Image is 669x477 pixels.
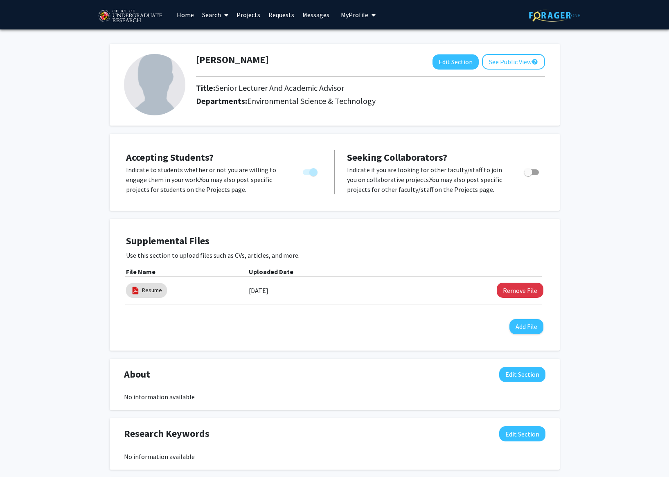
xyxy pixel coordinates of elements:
[142,286,162,295] a: Resume
[126,151,214,164] span: Accepting Students?
[499,426,545,441] button: Edit Research Keywords
[247,96,376,106] span: Environmental Science & Technology
[497,283,543,298] button: Remove Resume File
[124,426,209,441] span: Research Keywords
[196,83,344,93] h2: Title:
[432,54,479,70] button: Edit Section
[499,367,545,382] button: Edit About
[300,165,322,177] div: Toggle
[249,283,268,297] label: [DATE]
[190,96,551,106] h2: Departments:
[126,235,543,247] h4: Supplemental Files
[124,452,545,461] div: No information available
[196,54,269,66] h1: [PERSON_NAME]
[341,11,368,19] span: My Profile
[124,392,545,402] div: No information available
[482,54,545,70] button: See Public View
[173,0,198,29] a: Home
[124,367,150,382] span: About
[232,0,264,29] a: Projects
[249,268,293,276] b: Uploaded Date
[131,286,140,295] img: pdf_icon.png
[509,319,543,334] button: Add File
[532,57,538,67] mat-icon: help
[347,165,509,194] p: Indicate if you are looking for other faculty/staff to join you on collaborative projects. You ma...
[124,54,185,115] img: Profile Picture
[95,6,164,27] img: University of Maryland Logo
[529,9,580,22] img: ForagerOne Logo
[126,250,543,260] p: Use this section to upload files such as CVs, articles, and more.
[264,0,298,29] a: Requests
[126,268,155,276] b: File Name
[198,0,232,29] a: Search
[215,83,344,93] span: Senior Lecturer And Academic Advisor
[298,0,333,29] a: Messages
[521,165,543,177] div: Toggle
[6,440,35,471] iframe: Chat
[126,165,287,194] p: Indicate to students whether or not you are willing to engage them in your work. You may also pos...
[347,151,447,164] span: Seeking Collaborators?
[300,165,322,177] div: You cannot turn this off while you have active projects.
